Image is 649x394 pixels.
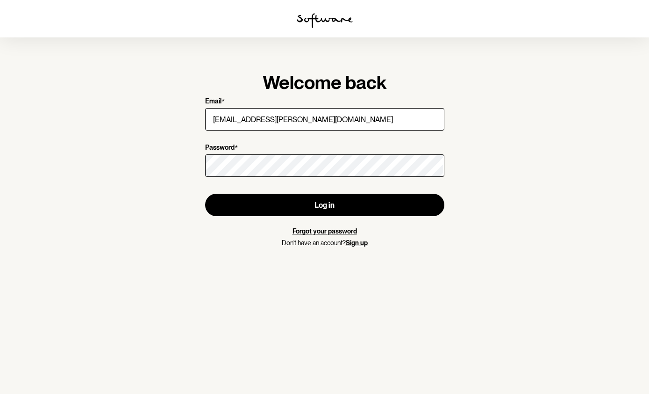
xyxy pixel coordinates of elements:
[205,194,444,216] button: Log in
[292,227,357,235] a: Forgot your password
[205,71,444,94] h1: Welcome back
[205,144,235,153] p: Password
[297,13,353,28] img: software logo
[205,239,444,247] p: Don't have an account?
[346,239,368,247] a: Sign up
[205,97,221,106] p: Email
